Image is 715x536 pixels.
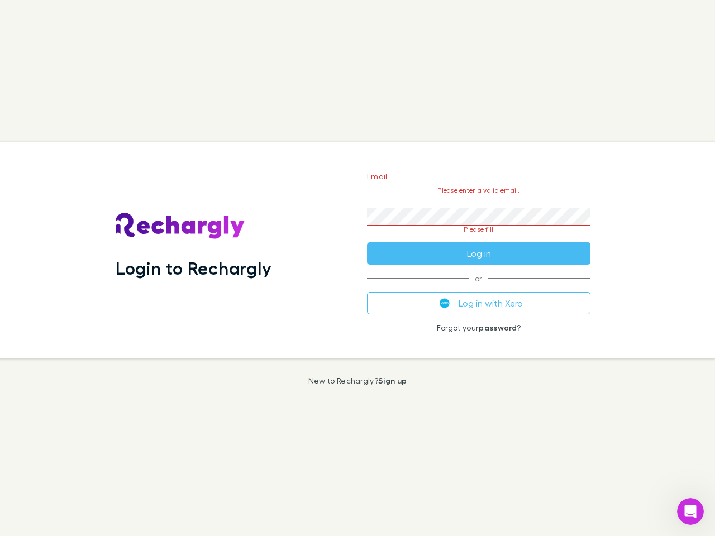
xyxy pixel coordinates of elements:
[367,292,590,314] button: Log in with Xero
[308,376,407,385] p: New to Rechargly?
[116,213,245,240] img: Rechargly's Logo
[367,323,590,332] p: Forgot your ?
[367,242,590,265] button: Log in
[367,278,590,279] span: or
[479,323,517,332] a: password
[116,257,271,279] h1: Login to Rechargly
[367,226,590,233] p: Please fill
[677,498,704,525] iframe: Intercom live chat
[378,376,407,385] a: Sign up
[367,186,590,194] p: Please enter a valid email.
[440,298,450,308] img: Xero's logo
